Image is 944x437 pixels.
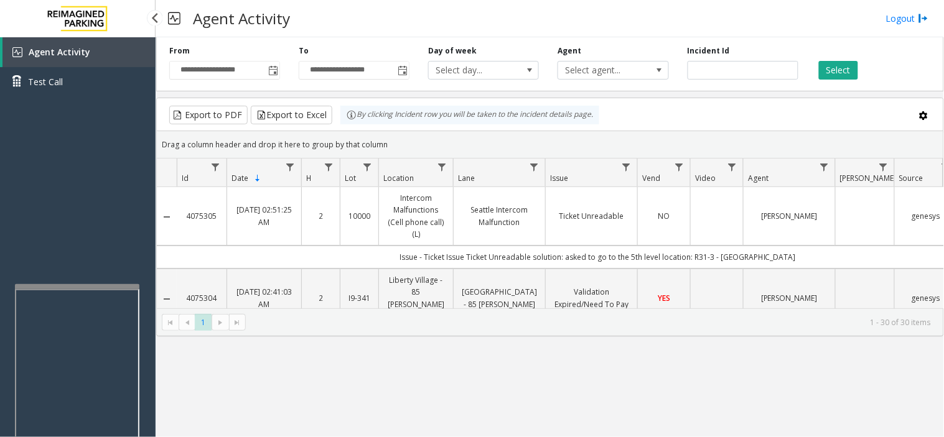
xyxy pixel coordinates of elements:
[2,37,156,67] a: Agent Activity
[345,173,356,183] span: Lot
[819,61,858,80] button: Select
[434,159,451,175] a: Location Filter Menu
[724,159,741,175] a: Video Filter Menu
[886,12,928,25] a: Logout
[553,210,630,222] a: Ticket Unreadable
[645,210,683,222] a: NO
[187,3,296,34] h3: Agent Activity
[207,159,224,175] a: Id Filter Menu
[253,173,263,183] span: Sortable
[157,159,943,308] div: Data table
[184,292,219,304] a: 4075304
[526,159,543,175] a: Lane Filter Menu
[299,45,309,57] label: To
[28,75,63,88] span: Test Call
[235,286,294,310] a: [DATE] 02:41:03 AM
[266,62,279,79] span: Toggle popup
[618,159,635,175] a: Issue Filter Menu
[899,173,923,183] span: Source
[395,62,409,79] span: Toggle popup
[184,210,219,222] a: 4075305
[558,45,581,57] label: Agent
[751,210,828,222] a: [PERSON_NAME]
[671,159,688,175] a: Vend Filter Menu
[386,274,446,322] a: Liberty Village - 85 [PERSON_NAME] (I)
[348,292,371,304] a: I9-341
[306,173,312,183] span: H
[251,106,332,124] button: Export to Excel
[169,106,248,124] button: Export to PDF
[386,192,446,240] a: Intercom Malfunctions (Cell phone call) (L)
[695,173,716,183] span: Video
[320,159,337,175] a: H Filter Menu
[29,46,90,58] span: Agent Activity
[309,292,332,304] a: 2
[458,173,475,183] span: Lane
[461,204,538,228] a: Seattle Intercom Malfunction
[12,47,22,57] img: 'icon'
[748,173,769,183] span: Agent
[157,212,177,222] a: Collapse Details
[253,317,931,328] kendo-pager-info: 1 - 30 of 30 items
[309,210,332,222] a: 2
[157,134,943,155] div: Drag a column header and drop it here to group by that column
[235,204,294,228] a: [DATE] 02:51:25 AM
[658,211,670,221] span: NO
[359,159,376,175] a: Lot Filter Menu
[751,292,828,304] a: [PERSON_NAME]
[553,286,630,310] a: Validation Expired/Need To Pay
[875,159,892,175] a: Parker Filter Menu
[658,293,670,303] span: YES
[348,210,371,222] a: 10000
[383,173,414,183] span: Location
[168,3,180,34] img: pageIcon
[428,45,477,57] label: Day of week
[461,286,538,310] a: [GEOGRAPHIC_DATA] - 85 [PERSON_NAME]
[195,314,212,331] span: Page 1
[169,45,190,57] label: From
[231,173,248,183] span: Date
[182,173,189,183] span: Id
[918,12,928,25] img: logout
[558,62,646,79] span: Select agent...
[429,62,516,79] span: Select day...
[157,294,177,304] a: Collapse Details
[550,173,568,183] span: Issue
[840,173,897,183] span: [PERSON_NAME]
[688,45,730,57] label: Incident Id
[282,159,299,175] a: Date Filter Menu
[340,106,599,124] div: By clicking Incident row you will be taken to the incident details page.
[816,159,833,175] a: Agent Filter Menu
[347,110,357,120] img: infoIcon.svg
[645,292,683,304] a: YES
[642,173,660,183] span: Vend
